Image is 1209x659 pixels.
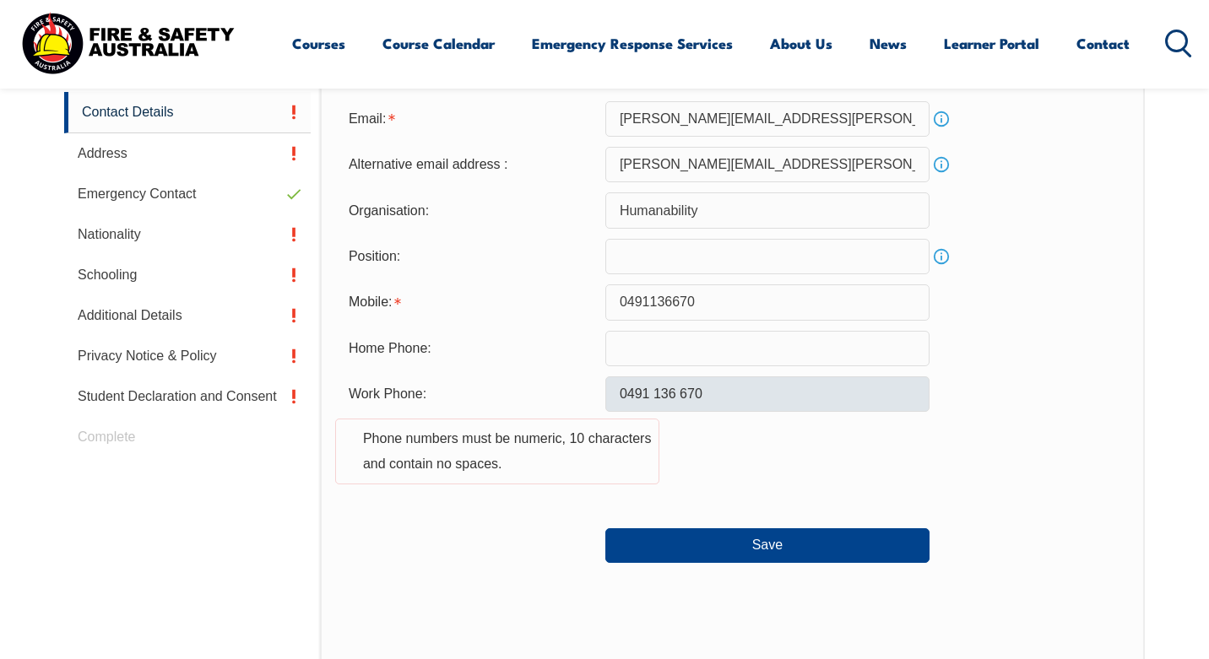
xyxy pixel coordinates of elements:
div: Phone numbers must be numeric, 10 characters and contain no spaces. [335,419,659,484]
a: Info [930,245,953,268]
a: Learner Portal [944,21,1039,66]
a: Emergency Contact [64,174,311,214]
div: Email is required. [335,103,605,135]
input: Phone numbers must be numeric, 10 characters and contain no spaces. [605,376,930,412]
input: Phone numbers must be numeric, 10 characters and contain no spaces. [605,331,930,366]
div: Alternative email address : [335,149,605,181]
a: Student Declaration and Consent [64,376,311,417]
a: Address [64,133,311,174]
a: Info [930,153,953,176]
div: Position: [335,240,605,273]
a: Emergency Response Services [532,21,733,66]
a: Privacy Notice & Policy [64,336,311,376]
div: Organisation: [335,194,605,226]
a: News [870,21,907,66]
a: Courses [292,21,345,66]
a: About Us [770,21,832,66]
a: Nationality [64,214,311,255]
a: Course Calendar [382,21,495,66]
a: Contact [1076,21,1130,66]
div: Work Phone: [335,378,605,410]
a: Additional Details [64,295,311,336]
div: Mobile is required. [335,286,605,318]
button: Save [605,528,930,562]
div: Home Phone: [335,332,605,365]
input: Mobile numbers must be numeric, 10 characters and contain no spaces. [605,284,930,320]
a: Contact Details [64,92,311,133]
a: Info [930,107,953,131]
a: Schooling [64,255,311,295]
